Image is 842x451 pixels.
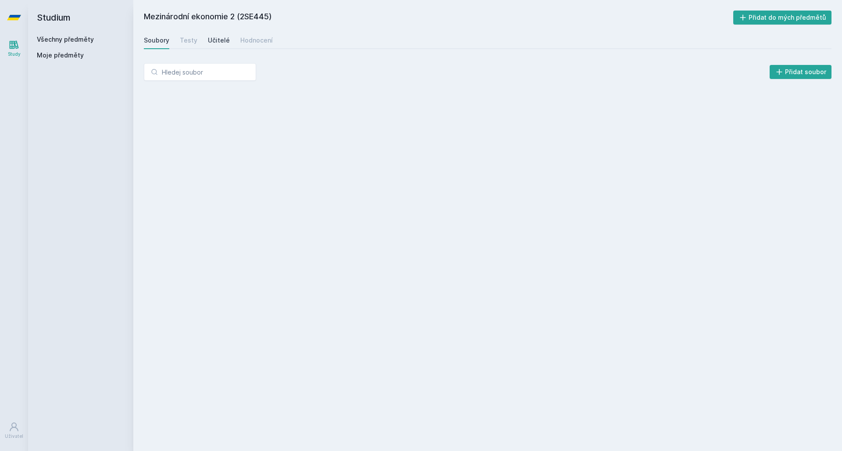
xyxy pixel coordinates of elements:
button: Přidat do mých předmětů [733,11,832,25]
span: Moje předměty [37,51,84,60]
a: Učitelé [208,32,230,49]
a: Soubory [144,32,169,49]
h2: Mezinárodní ekonomie 2 (2SE445) [144,11,733,25]
a: Všechny předměty [37,36,94,43]
a: Testy [180,32,197,49]
a: Study [2,35,26,62]
div: Testy [180,36,197,45]
a: Uživatel [2,417,26,444]
div: Soubory [144,36,169,45]
div: Study [8,51,21,57]
div: Uživatel [5,433,23,440]
button: Přidat soubor [770,65,832,79]
input: Hledej soubor [144,63,256,81]
a: Hodnocení [240,32,273,49]
div: Hodnocení [240,36,273,45]
div: Učitelé [208,36,230,45]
